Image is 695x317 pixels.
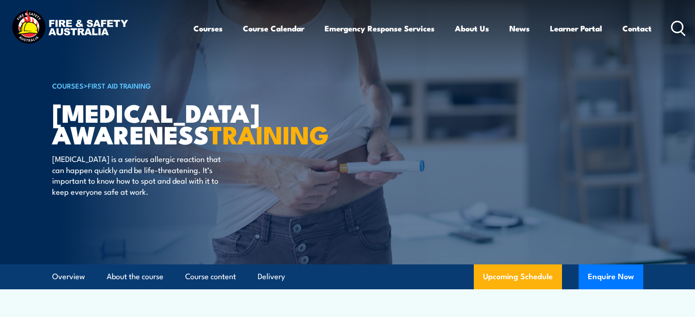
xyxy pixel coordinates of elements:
[88,80,151,90] a: First Aid Training
[52,80,84,90] a: COURSES
[185,264,236,289] a: Course content
[52,80,280,91] h6: >
[509,16,530,41] a: News
[52,102,280,144] h1: [MEDICAL_DATA] Awareness
[579,264,643,289] button: Enquire Now
[455,16,489,41] a: About Us
[52,264,85,289] a: Overview
[325,16,435,41] a: Emergency Response Services
[52,153,221,197] p: [MEDICAL_DATA] is a serious allergic reaction that can happen quickly and be life-threatening. It...
[622,16,652,41] a: Contact
[107,264,163,289] a: About the course
[209,114,329,153] strong: TRAINING
[550,16,602,41] a: Learner Portal
[193,16,223,41] a: Courses
[474,264,562,289] a: Upcoming Schedule
[243,16,304,41] a: Course Calendar
[258,264,285,289] a: Delivery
